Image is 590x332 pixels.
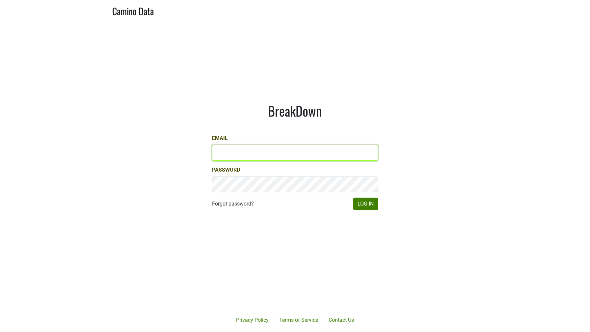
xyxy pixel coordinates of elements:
[274,314,323,327] a: Terms of Service
[323,314,359,327] a: Contact Us
[212,134,228,142] label: Email
[231,314,274,327] a: Privacy Policy
[353,198,378,210] button: Log In
[112,3,154,18] a: Camino Data
[212,103,378,119] h1: BreakDown
[212,166,240,174] label: Password
[212,200,254,208] a: Forgot password?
